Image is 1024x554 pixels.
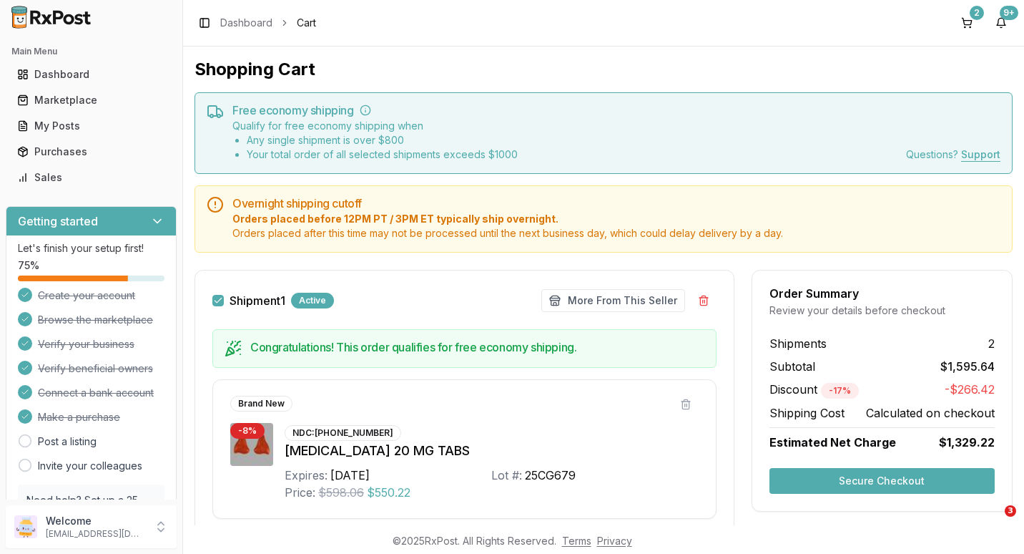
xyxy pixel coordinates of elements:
[821,383,859,399] div: - 17 %
[291,293,334,308] div: Active
[220,16,272,30] a: Dashboard
[38,434,97,449] a: Post a listing
[285,484,315,501] div: Price:
[330,467,370,484] div: [DATE]
[769,358,815,375] span: Subtotal
[990,11,1013,34] button: 9+
[230,295,285,306] label: Shipment 1
[232,198,1000,209] h5: Overnight shipping cutoff
[945,381,995,399] span: -$266.42
[38,386,154,400] span: Connect a bank account
[597,535,632,547] a: Privacy
[230,423,273,466] img: Xarelto 20 MG TABS
[491,467,522,484] div: Lot #:
[14,515,37,538] img: User avatar
[769,303,995,318] div: Review your details before checkout
[769,435,896,449] span: Estimated Net Charge
[17,67,165,82] div: Dashboard
[970,6,984,20] div: 2
[6,166,177,189] button: Sales
[17,145,165,159] div: Purchases
[988,335,995,352] span: 2
[6,140,177,163] button: Purchases
[247,147,518,162] li: Your total order of all selected shipments exceeds $ 1000
[769,288,995,299] div: Order Summary
[297,16,316,30] span: Cart
[38,459,142,473] a: Invite your colleagues
[11,62,171,87] a: Dashboard
[46,514,145,528] p: Welcome
[230,423,265,439] div: - 8 %
[11,87,171,113] a: Marketplace
[38,288,135,303] span: Create your account
[38,361,153,376] span: Verify beneficial owners
[17,119,165,133] div: My Posts
[232,119,518,162] div: Qualify for free economy shipping when
[541,289,685,312] button: More From This Seller
[285,425,401,441] div: NDC: [PHONE_NUMBER]
[17,170,165,185] div: Sales
[11,113,171,139] a: My Posts
[26,493,156,536] p: Need help? Set up a 25 minute call with our team to set up.
[1000,6,1018,20] div: 9+
[247,133,518,147] li: Any single shipment is over $ 800
[1005,505,1016,517] span: 3
[18,213,98,230] h3: Getting started
[6,63,177,86] button: Dashboard
[232,226,1000,240] span: Orders placed after this time may not be processed until the next business day, which could delay...
[46,528,145,540] p: [EMAIL_ADDRESS][DOMAIN_NAME]
[955,11,978,34] button: 2
[866,404,995,422] span: Calculated on checkout
[6,6,97,29] img: RxPost Logo
[769,404,845,422] span: Shipping Cost
[6,115,177,137] button: My Posts
[11,139,171,165] a: Purchases
[17,93,165,107] div: Marketplace
[250,341,704,353] h5: Congratulations! This order qualifies for free economy shipping.
[367,484,410,501] span: $550.22
[195,58,1013,81] h1: Shopping Cart
[769,382,859,397] span: Discount
[18,258,39,273] span: 75 %
[18,241,164,256] p: Let's finish your setup first!
[38,313,153,327] span: Browse the marketplace
[769,335,827,352] span: Shipments
[769,468,995,494] button: Secure Checkout
[285,441,699,461] div: [MEDICAL_DATA] 20 MG TABS
[232,212,1000,226] span: Orders placed before 12PM PT / 3PM ET typically ship overnight.
[940,358,995,375] span: $1,595.64
[975,505,1010,540] iframe: Intercom live chat
[285,467,328,484] div: Expires:
[38,410,120,424] span: Make a purchase
[939,434,995,451] span: $1,329.22
[220,16,316,30] nav: breadcrumb
[11,165,171,190] a: Sales
[230,396,292,412] div: Brand New
[906,147,1000,162] div: Questions?
[525,467,576,484] div: 25CG679
[11,46,171,57] h2: Main Menu
[562,535,591,547] a: Terms
[318,484,364,501] span: $598.06
[232,105,1000,116] h5: Free economy shipping
[6,89,177,112] button: Marketplace
[38,337,134,351] span: Verify your business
